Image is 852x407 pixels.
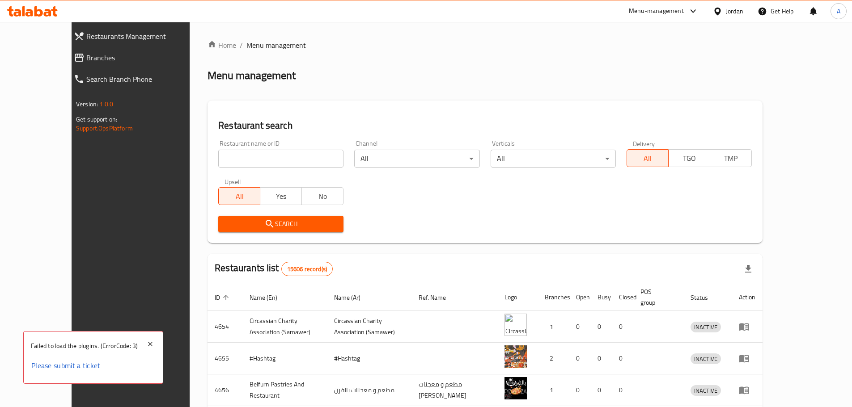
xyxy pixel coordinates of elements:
[67,68,214,90] a: Search Branch Phone
[86,74,207,84] span: Search Branch Phone
[260,187,302,205] button: Yes
[497,284,538,311] th: Logo
[569,374,590,406] td: 0
[208,311,242,343] td: 4654
[242,343,327,374] td: #Hashtag
[215,261,333,276] h2: Restaurants list
[691,322,721,332] span: INACTIVE
[208,374,242,406] td: 4656
[76,113,117,125] span: Get support on:
[668,149,710,167] button: TGO
[590,284,612,311] th: Busy
[305,190,340,203] span: No
[569,343,590,374] td: 0
[281,262,333,276] div: Total records count
[225,218,336,230] span: Search
[612,374,633,406] td: 0
[739,353,755,364] div: Menu
[491,150,616,168] div: All
[218,216,343,232] button: Search
[31,340,138,351] p: Failed to load the plugins. (ErrorCode: 3)
[633,140,655,147] label: Delivery
[837,6,840,16] span: A
[538,284,569,311] th: Branches
[419,292,458,303] span: Ref. Name
[538,343,569,374] td: 2
[504,377,527,399] img: Belfurn Pastries And Restaurant
[504,345,527,368] img: #Hashtag
[738,258,759,280] div: Export file
[590,311,612,343] td: 0
[208,68,296,83] h2: Menu management
[208,343,242,374] td: 4655
[612,284,633,311] th: Closed
[612,311,633,343] td: 0
[640,286,673,308] span: POS group
[86,31,207,42] span: Restaurants Management
[672,152,707,165] span: TGO
[569,284,590,311] th: Open
[99,98,113,110] span: 1.0.0
[629,6,684,17] div: Menu-management
[282,265,332,273] span: 15606 record(s)
[710,149,752,167] button: TMP
[208,40,236,50] a: Home
[590,374,612,406] td: 0
[327,374,411,406] td: مطعم و معجنات بالفرن
[218,119,752,132] h2: Restaurant search
[301,187,343,205] button: No
[691,354,721,364] span: INACTIVE
[538,374,569,406] td: 1
[327,311,411,343] td: ​Circassian ​Charity ​Association​ (Samawer)
[739,321,755,332] div: Menu
[242,311,327,343] td: ​Circassian ​Charity ​Association​ (Samawer)
[334,292,372,303] span: Name (Ar)
[76,122,133,134] a: Support.OpsPlatform
[215,292,232,303] span: ID
[246,40,306,50] span: Menu management
[726,6,743,16] div: Jordan
[627,149,669,167] button: All
[739,385,755,395] div: Menu
[218,150,343,168] input: Search for restaurant name or ID..
[250,292,289,303] span: Name (En)
[691,292,720,303] span: Status
[67,25,214,47] a: Restaurants Management
[76,98,98,110] span: Version:
[208,40,763,50] nav: breadcrumb
[504,314,527,336] img: ​Circassian ​Charity ​Association​ (Samawer)
[714,152,748,165] span: TMP
[225,178,241,185] label: Upsell
[691,386,721,396] span: INACTIVE
[732,284,763,311] th: Action
[612,343,633,374] td: 0
[240,40,243,50] li: /
[327,343,411,374] td: #Hashtag
[242,374,327,406] td: Belfurn Pastries And Restaurant
[218,187,260,205] button: All
[67,47,214,68] a: Branches
[569,311,590,343] td: 0
[86,52,207,63] span: Branches
[590,343,612,374] td: 0
[354,150,479,168] div: All
[538,311,569,343] td: 1
[411,374,497,406] td: مطعم و معجنات [PERSON_NAME]
[264,190,298,203] span: Yes
[631,152,665,165] span: All
[222,190,257,203] span: All
[691,385,721,396] div: INACTIVE
[31,355,101,376] button: Please submit a ticket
